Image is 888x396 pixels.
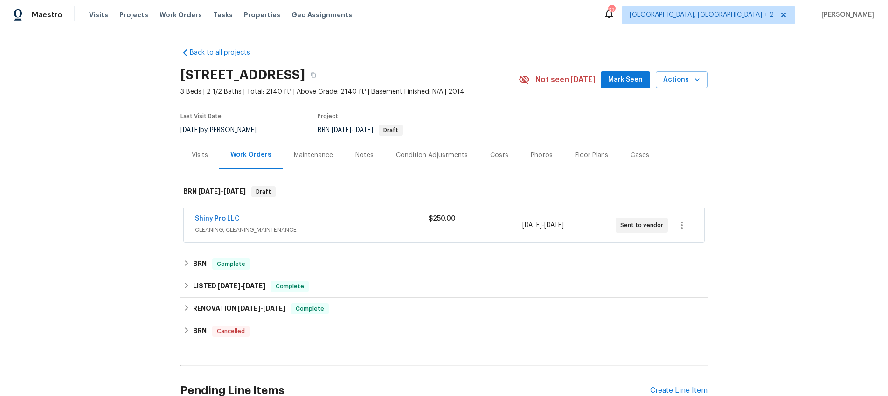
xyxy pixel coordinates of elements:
[294,151,333,160] div: Maintenance
[355,151,374,160] div: Notes
[180,320,708,342] div: BRN Cancelled
[244,10,280,20] span: Properties
[332,127,351,133] span: [DATE]
[193,258,207,270] h6: BRN
[318,113,338,119] span: Project
[663,74,700,86] span: Actions
[650,386,708,395] div: Create Line Item
[292,304,328,313] span: Complete
[180,125,268,136] div: by [PERSON_NAME]
[305,67,322,83] button: Copy Address
[195,215,240,222] a: Shiny Pro LLC
[238,305,260,312] span: [DATE]
[608,6,615,15] div: 32
[238,305,285,312] span: -
[180,298,708,320] div: RENOVATION [DATE]-[DATE]Complete
[291,10,352,20] span: Geo Assignments
[272,282,308,291] span: Complete
[180,113,222,119] span: Last Visit Date
[218,283,265,289] span: -
[180,127,200,133] span: [DATE]
[180,275,708,298] div: LISTED [DATE]-[DATE]Complete
[193,326,207,337] h6: BRN
[180,48,270,57] a: Back to all projects
[252,187,275,196] span: Draft
[198,188,221,195] span: [DATE]
[263,305,285,312] span: [DATE]
[213,327,249,336] span: Cancelled
[180,253,708,275] div: BRN Complete
[32,10,62,20] span: Maestro
[630,10,774,20] span: [GEOGRAPHIC_DATA], [GEOGRAPHIC_DATA] + 2
[180,70,305,80] h2: [STREET_ADDRESS]
[243,283,265,289] span: [DATE]
[575,151,608,160] div: Floor Plans
[213,259,249,269] span: Complete
[656,71,708,89] button: Actions
[380,127,402,133] span: Draft
[230,150,271,160] div: Work Orders
[522,222,542,229] span: [DATE]
[535,75,595,84] span: Not seen [DATE]
[601,71,650,89] button: Mark Seen
[396,151,468,160] div: Condition Adjustments
[180,87,519,97] span: 3 Beds | 2 1/2 Baths | Total: 2140 ft² | Above Grade: 2140 ft² | Basement Finished: N/A | 2014
[192,151,208,160] div: Visits
[198,188,246,195] span: -
[490,151,508,160] div: Costs
[193,303,285,314] h6: RENOVATION
[354,127,373,133] span: [DATE]
[318,127,403,133] span: BRN
[119,10,148,20] span: Projects
[332,127,373,133] span: -
[218,283,240,289] span: [DATE]
[213,12,233,18] span: Tasks
[620,221,667,230] span: Sent to vendor
[531,151,553,160] div: Photos
[818,10,874,20] span: [PERSON_NAME]
[89,10,108,20] span: Visits
[631,151,649,160] div: Cases
[544,222,564,229] span: [DATE]
[608,74,643,86] span: Mark Seen
[183,186,246,197] h6: BRN
[193,281,265,292] h6: LISTED
[223,188,246,195] span: [DATE]
[522,221,564,230] span: -
[180,177,708,207] div: BRN [DATE]-[DATE]Draft
[195,225,429,235] span: CLEANING, CLEANING_MAINTENANCE
[429,215,456,222] span: $250.00
[160,10,202,20] span: Work Orders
